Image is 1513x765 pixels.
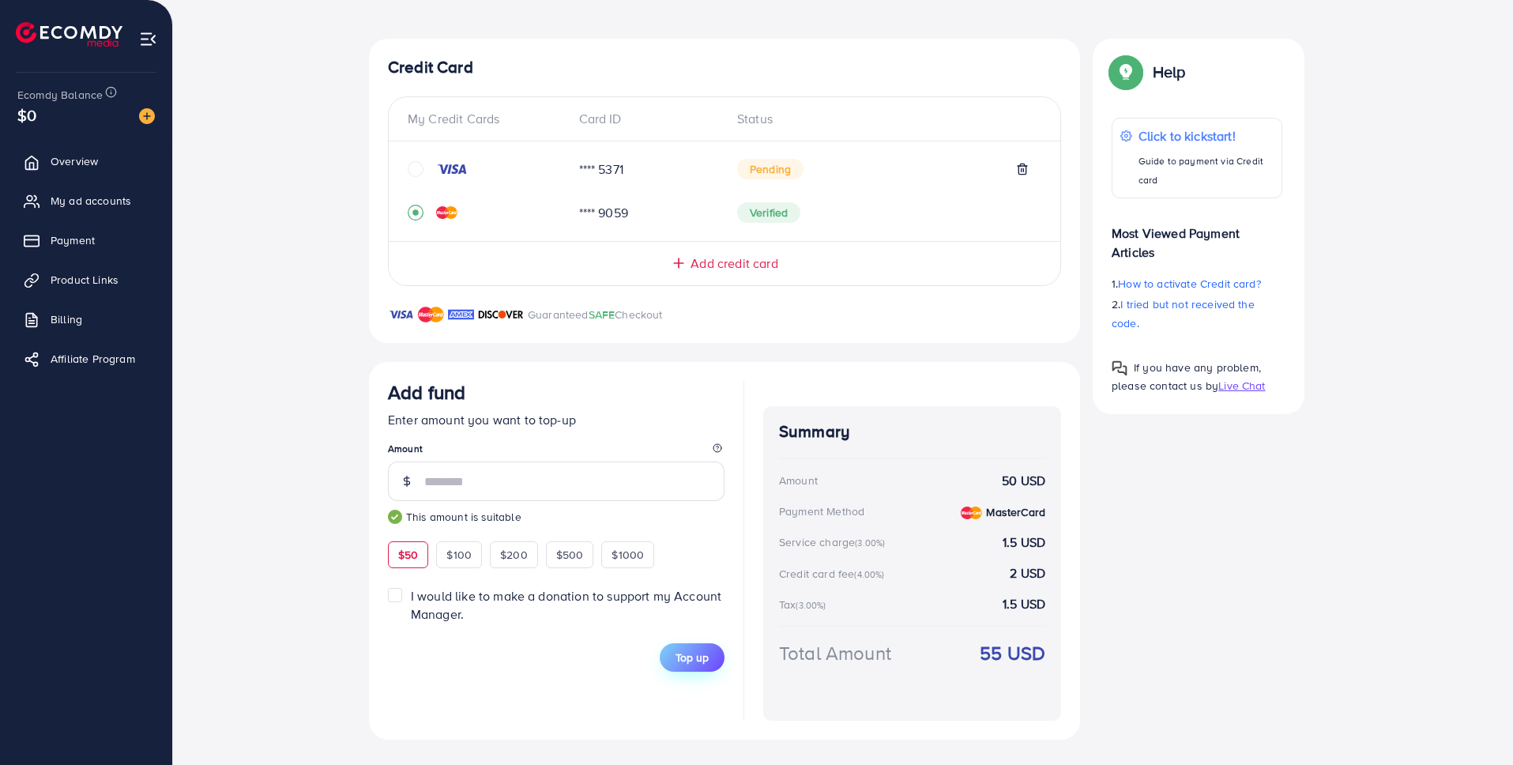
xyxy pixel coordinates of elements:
[737,159,804,179] span: Pending
[556,547,584,563] span: $500
[12,264,160,296] a: Product Links
[17,104,36,126] span: $0
[676,650,709,665] span: Top up
[1153,62,1186,81] p: Help
[51,311,82,327] span: Billing
[446,547,472,563] span: $100
[1112,211,1282,262] p: Most Viewed Payment Articles
[1139,152,1274,190] p: Guide to payment via Credit card
[737,202,800,223] span: Verified
[436,206,457,219] img: credit
[566,110,725,128] div: Card ID
[388,305,414,324] img: brand
[1112,296,1255,331] span: I tried but not received the code.
[779,597,831,612] div: Tax
[388,442,725,462] legend: Amount
[16,22,122,47] img: logo
[855,537,885,549] small: (3.00%)
[12,224,160,256] a: Payment
[388,410,725,429] p: Enter amount you want to top-up
[1112,58,1140,86] img: Popup guide
[691,254,777,273] span: Add credit card
[12,145,160,177] a: Overview
[1112,360,1127,376] img: Popup guide
[779,503,864,519] div: Payment Method
[980,639,1045,667] strong: 55 USD
[1002,472,1045,490] strong: 50 USD
[779,473,818,488] div: Amount
[408,161,423,177] svg: circle
[12,185,160,217] a: My ad accounts
[408,110,566,128] div: My Credit Cards
[1112,274,1282,293] p: 1.
[528,305,663,324] p: Guaranteed Checkout
[779,566,890,582] div: Credit card fee
[779,534,890,550] div: Service charge
[961,507,982,519] img: credit
[388,509,725,525] small: This amount is suitable
[408,205,423,220] svg: record circle
[12,303,160,335] a: Billing
[1118,276,1260,292] span: How to activate Credit card?
[1446,694,1501,753] iframe: Chat
[388,510,402,524] img: guide
[779,639,891,667] div: Total Amount
[388,381,465,404] h3: Add fund
[17,87,103,103] span: Ecomdy Balance
[986,504,1045,520] strong: MasterCard
[660,643,725,672] button: Top up
[478,305,524,324] img: brand
[779,422,1045,442] h4: Summary
[1139,126,1274,145] p: Click to kickstart!
[418,305,444,324] img: brand
[1003,595,1045,613] strong: 1.5 USD
[854,568,884,581] small: (4.00%)
[12,343,160,375] a: Affiliate Program
[1112,360,1261,394] span: If you have any problem, please contact us by
[51,351,135,367] span: Affiliate Program
[796,599,826,612] small: (3.00%)
[139,108,155,124] img: image
[51,153,98,169] span: Overview
[436,163,468,175] img: credit
[1218,378,1265,394] span: Live Chat
[51,272,119,288] span: Product Links
[725,110,1041,128] div: Status
[398,547,418,563] span: $50
[448,305,474,324] img: brand
[589,307,615,322] span: SAFE
[1010,564,1045,582] strong: 2 USD
[51,232,95,248] span: Payment
[411,587,721,623] span: I would like to make a donation to support my Account Manager.
[500,547,528,563] span: $200
[1003,533,1045,552] strong: 1.5 USD
[51,193,131,209] span: My ad accounts
[612,547,644,563] span: $1000
[139,30,157,48] img: menu
[1112,295,1282,333] p: 2.
[388,58,1061,77] h4: Credit Card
